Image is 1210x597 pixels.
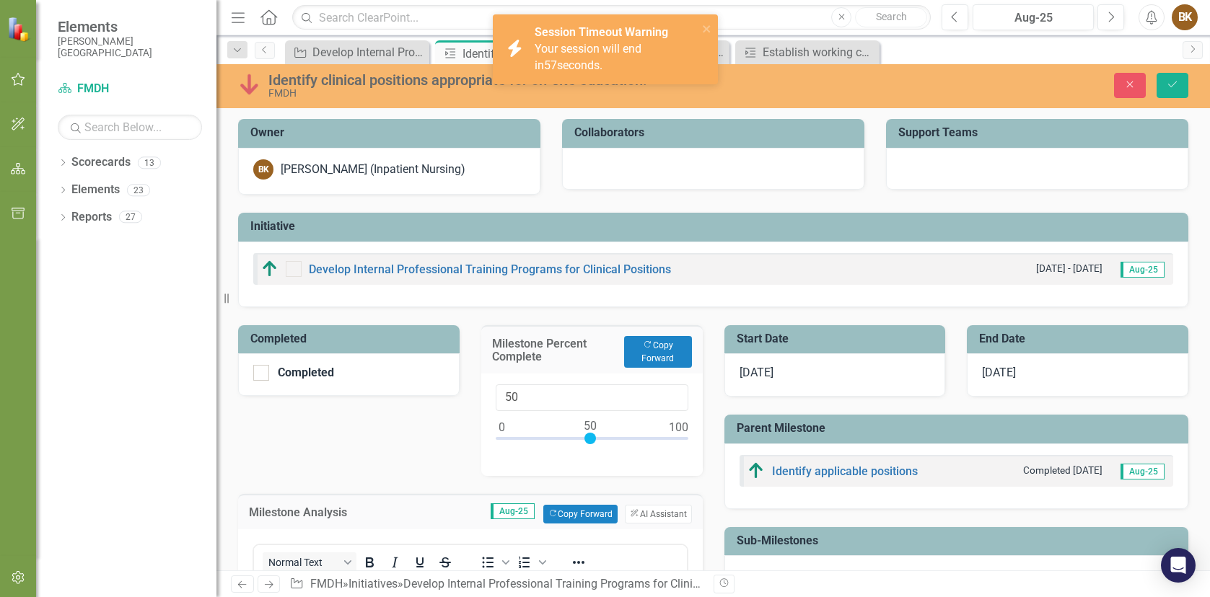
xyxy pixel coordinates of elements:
[268,88,767,99] div: FMDH
[58,18,202,35] span: Elements
[250,126,533,139] h3: Owner
[382,552,407,572] button: Italic
[268,557,339,568] span: Normal Text
[238,73,261,96] img: Below Plan
[1172,4,1198,30] button: BK
[543,505,618,523] button: Copy Forward
[1121,464,1165,479] span: Aug-25
[1121,262,1165,278] span: Aug-25
[978,9,1089,27] div: Aug-25
[309,262,671,276] a: Develop Internal Professional Training Programs for Clinical Positions
[973,4,1094,30] button: Aug-25
[312,43,426,61] div: Develop Internal Professional Training Programs for Clinical Positions
[982,366,1016,379] span: [DATE]
[544,58,557,72] span: 57
[292,5,931,30] input: Search ClearPoint...
[702,20,712,37] button: close
[268,72,767,88] div: Identify clinical positions appropriate for on-site education.
[58,35,202,59] small: [PERSON_NAME][GEOGRAPHIC_DATA]
[433,552,457,572] button: Strikethrough
[492,337,617,363] h3: Milestone Percent Complete
[1036,262,1102,275] small: [DATE] - [DATE]
[898,126,1181,139] h3: Support Teams
[289,576,702,593] div: » » »
[512,552,548,572] div: Numbered list
[625,505,691,523] button: AI Assistant
[357,552,382,572] button: Bold
[263,552,356,572] button: Block Normal Text
[261,260,279,278] img: Above Target
[127,184,150,196] div: 23
[249,506,394,519] h3: Milestone Analysis
[403,577,758,591] a: Develop Internal Professional Training Programs for Clinical Positions
[855,7,927,27] button: Search
[535,42,641,72] span: Your session will end in seconds.
[348,577,398,591] a: Initiatives
[772,464,918,478] a: Identify applicable positions
[281,162,465,178] div: [PERSON_NAME] (Inpatient Nursing)
[71,182,120,198] a: Elements
[1161,548,1196,583] div: Open Intercom Messenger
[737,534,1182,547] h3: Sub-Milestones
[574,126,857,139] h3: Collaborators
[535,25,668,39] strong: Session Timeout Warning
[71,154,131,171] a: Scorecards
[119,211,142,224] div: 27
[624,336,691,368] button: Copy Forward
[475,552,512,572] div: Bullet list
[740,366,773,379] span: [DATE]
[979,332,1181,345] h3: End Date
[876,11,907,22] span: Search
[462,45,576,63] div: Identify clinical positions appropriate for on-site education.
[737,422,1182,435] h3: Parent Milestone
[491,503,535,519] span: Aug-25
[250,220,1181,233] h3: Initiative
[58,115,202,140] input: Search Below...
[58,81,202,97] a: FMDH
[566,552,591,572] button: Reveal or hide additional toolbar items
[289,43,426,61] a: Develop Internal Professional Training Programs for Clinical Positions
[71,209,112,226] a: Reports
[739,43,876,61] a: Establish working committee
[250,332,452,345] h3: Completed
[138,156,161,169] div: 13
[737,332,939,345] h3: Start Date
[1023,464,1102,477] small: Completed [DATE]
[253,159,273,180] div: BK
[748,462,765,479] img: Above Target
[408,552,432,572] button: Underline
[310,577,343,591] a: FMDH
[7,17,32,42] img: ClearPoint Strategy
[763,43,876,61] div: Establish working committee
